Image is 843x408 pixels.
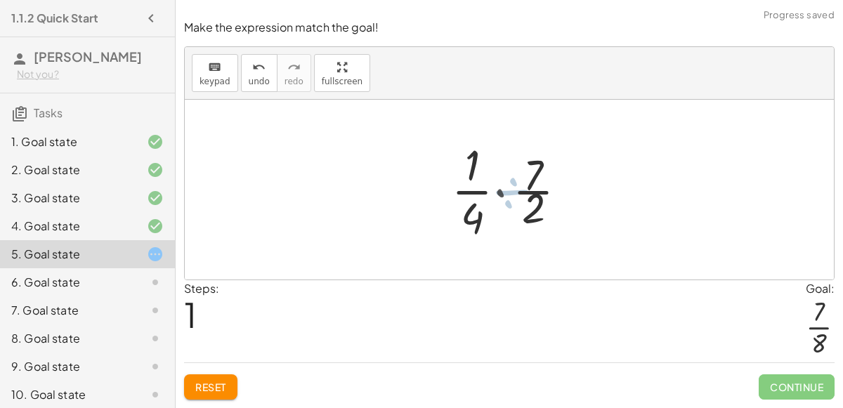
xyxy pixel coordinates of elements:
i: Task started. [147,246,164,263]
i: undo [252,59,266,76]
span: redo [285,77,303,86]
i: redo [287,59,301,76]
i: Task not started. [147,330,164,347]
i: Task not started. [147,274,164,291]
i: keyboard [208,59,221,76]
div: 3. Goal state [11,190,124,206]
div: Not you? [17,67,164,81]
i: Task finished and correct. [147,162,164,178]
div: 6. Goal state [11,274,124,291]
i: Task finished and correct. [147,133,164,150]
button: undoundo [241,54,277,92]
i: Task not started. [147,302,164,319]
div: 9. Goal state [11,358,124,375]
div: 5. Goal state [11,246,124,263]
i: Task not started. [147,358,164,375]
span: 1 [184,293,197,336]
span: Reset [195,381,226,393]
label: Steps: [184,281,219,296]
div: 7. Goal state [11,302,124,319]
button: keyboardkeypad [192,54,238,92]
span: fullscreen [322,77,362,86]
div: Goal: [806,280,835,297]
i: Task not started. [147,386,164,403]
h4: 1.1.2 Quick Start [11,10,98,27]
div: 2. Goal state [11,162,124,178]
div: 1. Goal state [11,133,124,150]
p: Make the expression match the goal! [184,20,835,36]
button: redoredo [277,54,311,92]
span: Progress saved [764,8,835,22]
div: 10. Goal state [11,386,124,403]
div: 8. Goal state [11,330,124,347]
button: Reset [184,374,237,400]
div: 4. Goal state [11,218,124,235]
span: keypad [200,77,230,86]
span: [PERSON_NAME] [34,48,142,65]
span: undo [249,77,270,86]
button: fullscreen [314,54,370,92]
i: Task finished and correct. [147,218,164,235]
i: Task finished and correct. [147,190,164,206]
span: Tasks [34,105,63,120]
